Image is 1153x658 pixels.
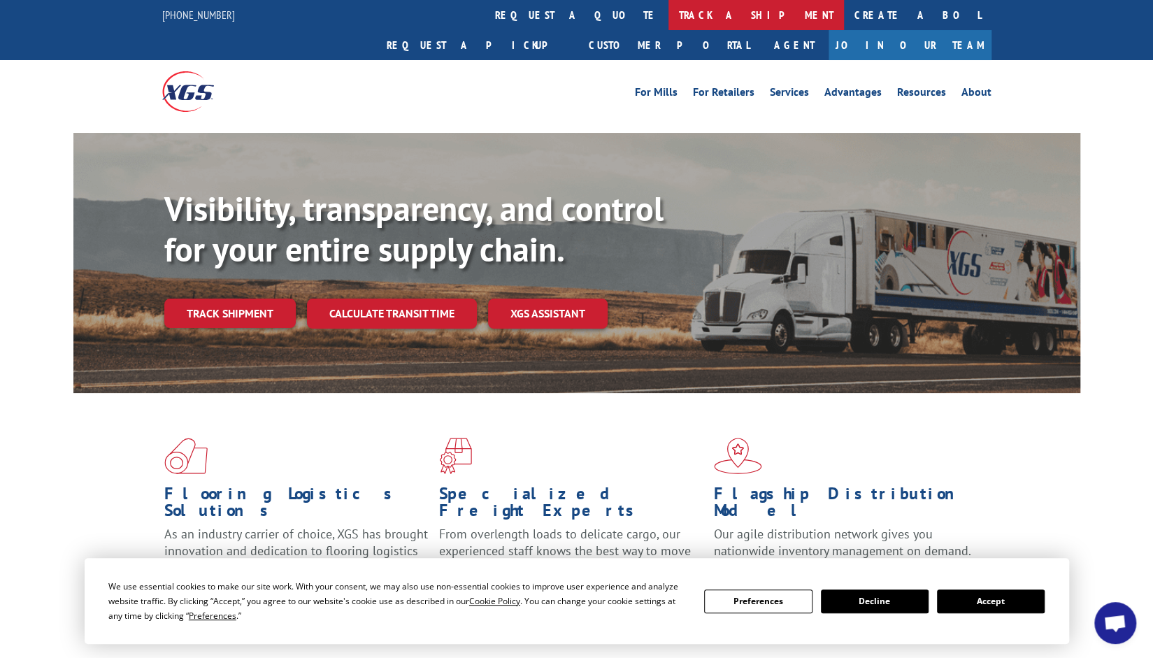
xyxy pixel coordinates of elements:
[704,589,812,613] button: Preferences
[439,526,703,588] p: From overlength loads to delicate cargo, our experienced staff knows the best way to move your fr...
[164,187,664,271] b: Visibility, transparency, and control for your entire supply chain.
[164,299,296,328] a: Track shipment
[897,87,946,102] a: Resources
[770,87,809,102] a: Services
[164,526,428,575] span: As an industry carrier of choice, XGS has brought innovation and dedication to flooring logistics...
[439,485,703,526] h1: Specialized Freight Experts
[189,610,236,622] span: Preferences
[824,87,882,102] a: Advantages
[439,438,472,474] img: xgs-icon-focused-on-flooring-red
[714,485,978,526] h1: Flagship Distribution Model
[162,8,235,22] a: [PHONE_NUMBER]
[821,589,929,613] button: Decline
[578,30,760,60] a: Customer Portal
[714,438,762,474] img: xgs-icon-flagship-distribution-model-red
[693,87,754,102] a: For Retailers
[307,299,477,329] a: Calculate transit time
[469,595,520,607] span: Cookie Policy
[635,87,678,102] a: For Mills
[1094,602,1136,644] div: Open chat
[164,438,208,474] img: xgs-icon-total-supply-chain-intelligence-red
[376,30,578,60] a: Request a pickup
[829,30,991,60] a: Join Our Team
[108,579,687,623] div: We use essential cookies to make our site work. With your consent, we may also use non-essential ...
[85,558,1069,644] div: Cookie Consent Prompt
[488,299,608,329] a: XGS ASSISTANT
[937,589,1045,613] button: Accept
[760,30,829,60] a: Agent
[164,485,429,526] h1: Flooring Logistics Solutions
[714,526,971,559] span: Our agile distribution network gives you nationwide inventory management on demand.
[961,87,991,102] a: About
